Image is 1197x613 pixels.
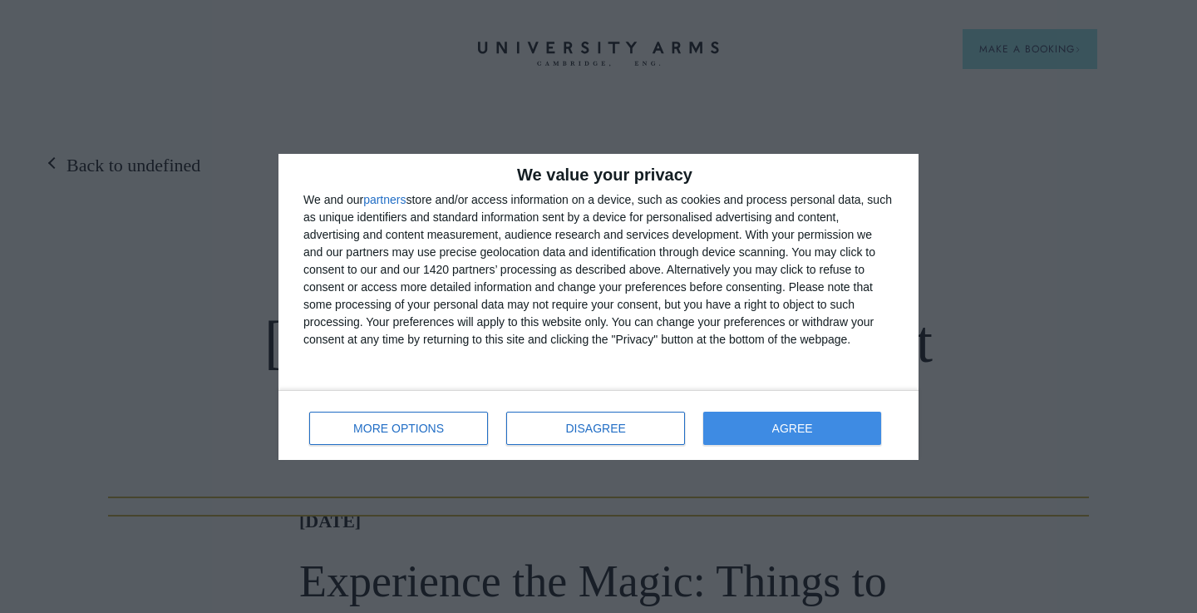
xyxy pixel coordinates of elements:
[566,423,626,434] span: DISAGREE
[303,166,894,183] h2: We value your privacy
[703,412,881,445] button: AGREE
[772,423,813,434] span: AGREE
[363,194,406,205] button: partners
[353,423,444,434] span: MORE OPTIONS
[506,412,685,445] button: DISAGREE
[303,191,894,349] div: We and our store and/or access information on a device, such as cookies and process personal data...
[309,412,488,445] button: MORE OPTIONS
[278,154,919,460] div: qc-cmp2-ui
